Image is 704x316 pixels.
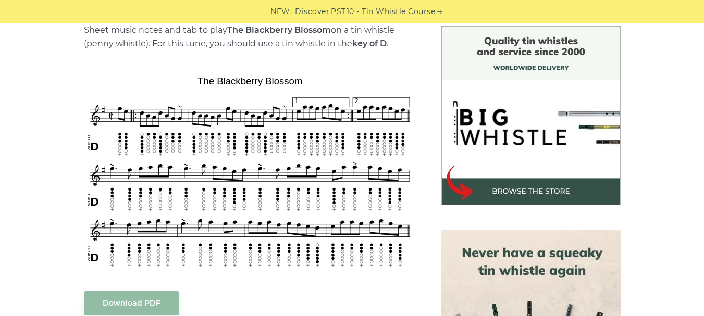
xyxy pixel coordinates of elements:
[84,291,179,315] a: Download PDF
[352,39,387,48] strong: key of D
[227,25,331,35] strong: The Blackberry Blossom
[295,6,329,18] span: Discover
[331,6,435,18] a: PST10 - Tin Whistle Course
[84,72,416,270] img: The Blackberry Blossom Tin Whistle Tabs & Sheet Music
[441,26,621,205] img: BigWhistle Tin Whistle Store
[84,23,416,50] p: Sheet music notes and tab to play on a tin whistle (penny whistle). For this tune, you should use...
[270,6,292,18] span: NEW:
